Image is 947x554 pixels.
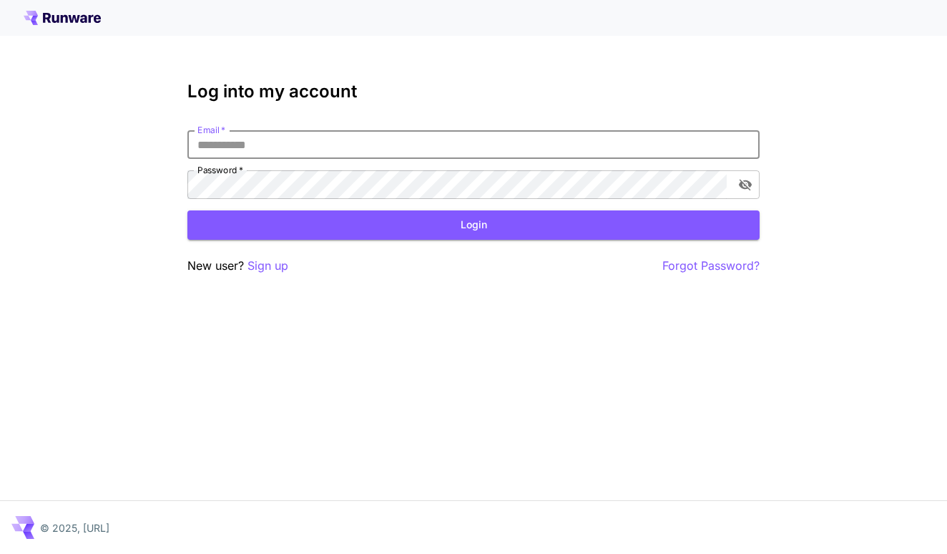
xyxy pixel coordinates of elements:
[662,257,760,275] button: Forgot Password?
[247,257,288,275] button: Sign up
[197,124,225,136] label: Email
[197,164,243,176] label: Password
[732,172,758,198] button: toggle password visibility
[187,210,760,240] button: Login
[187,257,288,275] p: New user?
[187,82,760,102] h3: Log into my account
[40,520,109,535] p: © 2025, [URL]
